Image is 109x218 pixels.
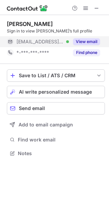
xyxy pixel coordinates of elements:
button: Reveal Button [73,38,100,45]
button: AI write personalized message [7,86,105,98]
div: [PERSON_NAME] [7,21,53,27]
span: Add to email campaign [19,122,73,127]
button: Reveal Button [73,49,100,56]
span: AI write personalized message [19,89,92,95]
button: Add to email campaign [7,119,105,131]
img: ContactOut v5.3.10 [7,4,48,12]
button: Find work email [7,135,105,145]
button: save-profile-one-click [7,69,105,82]
span: Notes [18,150,102,156]
button: Send email [7,102,105,114]
div: Save to List / ATS / CRM [19,73,93,78]
button: Notes [7,149,105,158]
span: Find work email [18,137,102,143]
div: Sign in to view [PERSON_NAME]’s full profile [7,28,105,34]
span: Send email [19,106,45,111]
span: [EMAIL_ADDRESS][DOMAIN_NAME] [16,39,64,45]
